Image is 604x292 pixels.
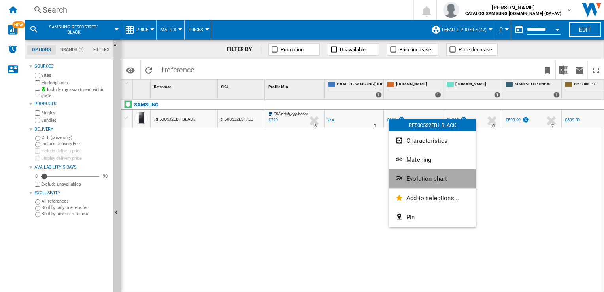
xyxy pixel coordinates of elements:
button: Characteristics [389,131,476,150]
button: Matching [389,150,476,169]
div: RF50C532EB1 BLACK [389,119,476,131]
span: Evolution chart [406,175,447,182]
button: Evolution chart [389,169,476,188]
span: Matching [406,156,431,163]
span: Add to selections... [406,195,459,202]
span: Pin [406,214,415,221]
button: Add to selections... [389,189,476,208]
button: Pin... [389,208,476,227]
span: Characteristics [406,137,447,144]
